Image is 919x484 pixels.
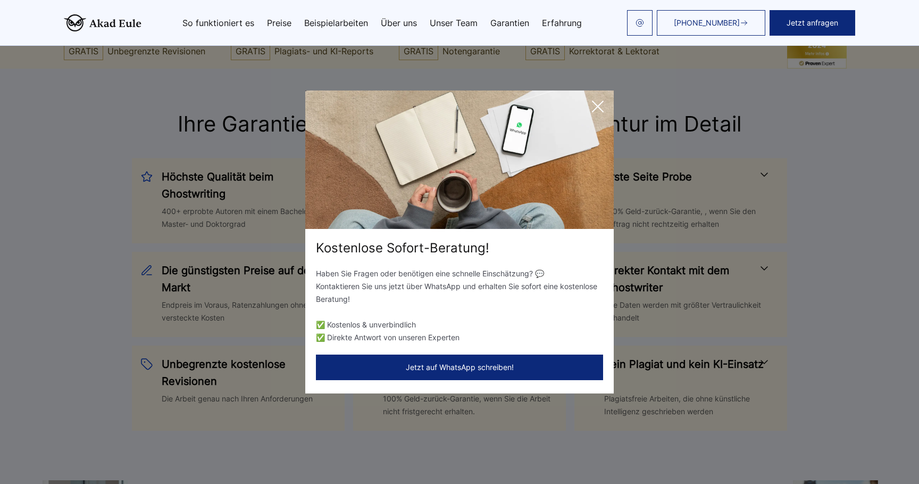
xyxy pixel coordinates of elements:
span: [PHONE_NUMBER] [674,19,740,27]
img: logo [64,14,141,31]
button: Jetzt anfragen [770,10,855,36]
a: Preise [267,19,291,27]
a: So funktioniert es [182,19,254,27]
div: Kostenlose Sofort-Beratung! [305,240,614,257]
a: Erfahrung [542,19,582,27]
p: Haben Sie Fragen oder benötigen eine schnelle Einschätzung? 💬 Kontaktieren Sie uns jetzt über Wha... [316,267,603,306]
li: ✅ Direkte Antwort von unseren Experten [316,331,603,344]
button: Jetzt auf WhatsApp schreiben! [316,355,603,380]
a: [PHONE_NUMBER] [657,10,765,36]
a: Über uns [381,19,417,27]
img: exit [305,91,614,229]
a: Unser Team [430,19,478,27]
a: Garantien [490,19,529,27]
a: Beispielarbeiten [304,19,368,27]
img: email [636,19,644,27]
li: ✅ Kostenlos & unverbindlich [316,318,603,331]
